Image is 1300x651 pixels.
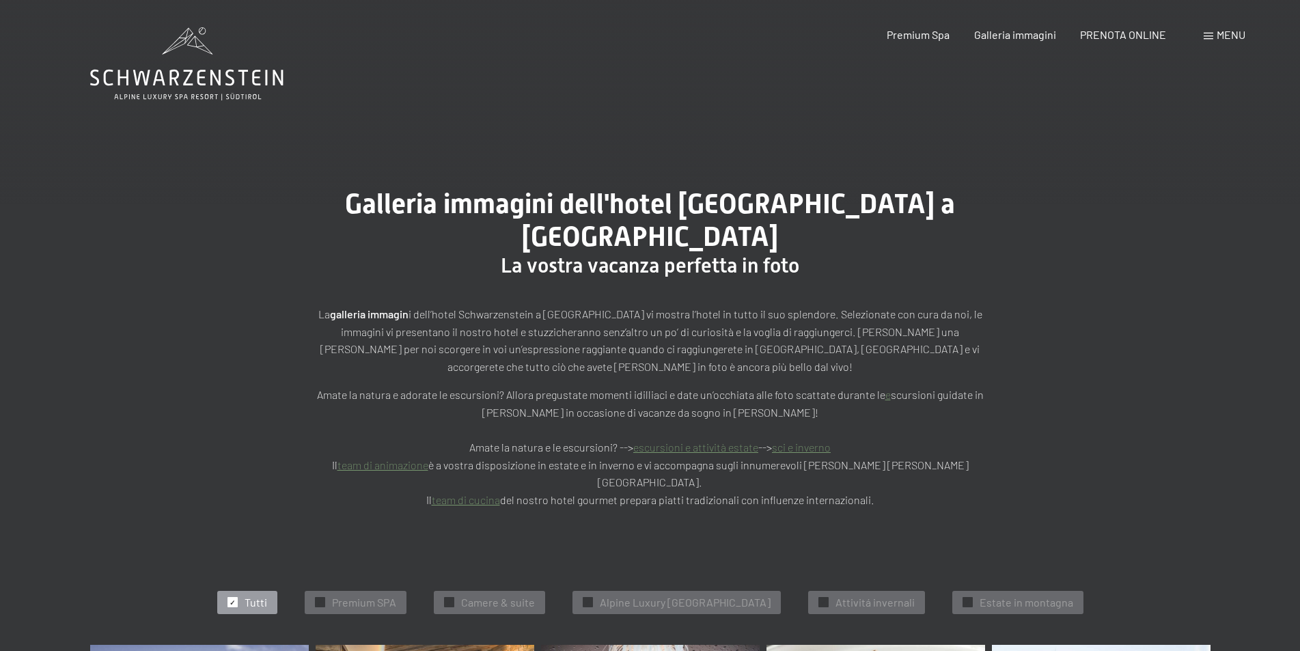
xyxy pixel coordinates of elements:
[974,28,1056,41] a: Galleria immagini
[835,595,915,610] span: Attivitá invernali
[461,595,535,610] span: Camere & suite
[885,388,891,401] a: e
[309,386,992,508] p: Amate la natura e adorate le escursioni? Allora pregustate momenti idilliaci e date un’occhiata a...
[772,441,831,454] a: sci e inverno
[337,458,428,471] a: team di animazione
[1217,28,1245,41] span: Menu
[345,188,955,253] span: Galleria immagini dell'hotel [GEOGRAPHIC_DATA] a [GEOGRAPHIC_DATA]
[245,595,267,610] span: Tutti
[980,595,1073,610] span: Estate in montagna
[309,305,992,375] p: La i dell’hotel Schwarzenstein a [GEOGRAPHIC_DATA] vi mostra l’hotel in tutto il suo splendore. S...
[432,493,500,506] a: team di cucina
[330,307,409,320] strong: galleria immagin
[633,441,758,454] a: escursioni e attività estate
[446,598,452,607] span: ✓
[317,598,322,607] span: ✓
[600,595,771,610] span: Alpine Luxury [GEOGRAPHIC_DATA]
[501,253,799,277] span: La vostra vacanza perfetta in foto
[820,598,826,607] span: ✓
[965,598,970,607] span: ✓
[230,598,235,607] span: ✓
[585,598,590,607] span: ✓
[332,595,396,610] span: Premium SPA
[1080,28,1166,41] a: PRENOTA ONLINE
[887,28,950,41] a: Premium Spa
